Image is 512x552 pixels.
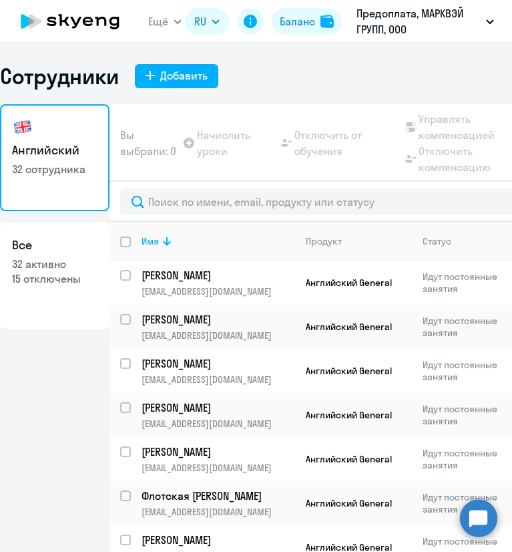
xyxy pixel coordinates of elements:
button: Балансbalance [272,8,342,35]
p: [PERSON_NAME] [142,400,292,415]
div: Имя [142,235,159,247]
p: Флотская [PERSON_NAME] [142,489,292,503]
p: [EMAIL_ADDRESS][DOMAIN_NAME] [142,506,294,518]
a: [PERSON_NAME] [142,533,294,547]
p: [EMAIL_ADDRESS][DOMAIN_NAME] [142,329,294,341]
span: Вы выбрали: 0 [120,127,182,159]
img: english [12,116,33,138]
h3: Английский [12,142,97,159]
a: [PERSON_NAME] [142,356,294,371]
p: [EMAIL_ADDRESS][DOMAIN_NAME] [142,374,294,386]
p: Предоплата, МАРКВЭЙ ГРУПП, ООО [356,5,481,37]
div: Продукт [306,235,342,247]
p: [EMAIL_ADDRESS][DOMAIN_NAME] [142,418,294,430]
p: 32 активно [12,257,97,271]
p: [PERSON_NAME] [142,533,292,547]
a: [PERSON_NAME] [142,268,294,283]
span: Ещё [148,13,168,29]
button: RU [185,8,229,35]
button: Предоплата, МАРКВЭЙ ГРУПП, ООО [350,5,501,37]
span: Английский General [306,453,392,465]
h3: Все [12,237,97,254]
span: Английский General [306,277,392,289]
p: [PERSON_NAME] [142,268,292,283]
div: Продукт [306,235,411,247]
a: [PERSON_NAME] [142,400,294,415]
div: Добавить [160,67,208,84]
a: Флотская [PERSON_NAME] [142,489,294,503]
img: balance [320,15,334,28]
p: [EMAIL_ADDRESS][DOMAIN_NAME] [142,462,294,474]
span: Английский General [306,409,392,421]
a: [PERSON_NAME] [142,444,294,459]
p: [EMAIL_ADDRESS][DOMAIN_NAME] [142,285,294,297]
a: [PERSON_NAME] [142,312,294,327]
span: Английский General [306,321,392,333]
span: RU [194,13,206,29]
p: 15 отключены [12,271,97,286]
span: Английский General [306,365,392,377]
button: Ещё [148,8,182,35]
div: Статус [423,235,451,247]
button: Добавить [135,64,218,88]
span: Английский General [306,497,392,509]
p: 32 сотрудника [12,162,97,176]
p: [PERSON_NAME] [142,312,292,327]
p: [PERSON_NAME] [142,444,292,459]
div: Имя [142,235,294,247]
div: Баланс [280,13,315,29]
p: [PERSON_NAME] [142,356,292,371]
